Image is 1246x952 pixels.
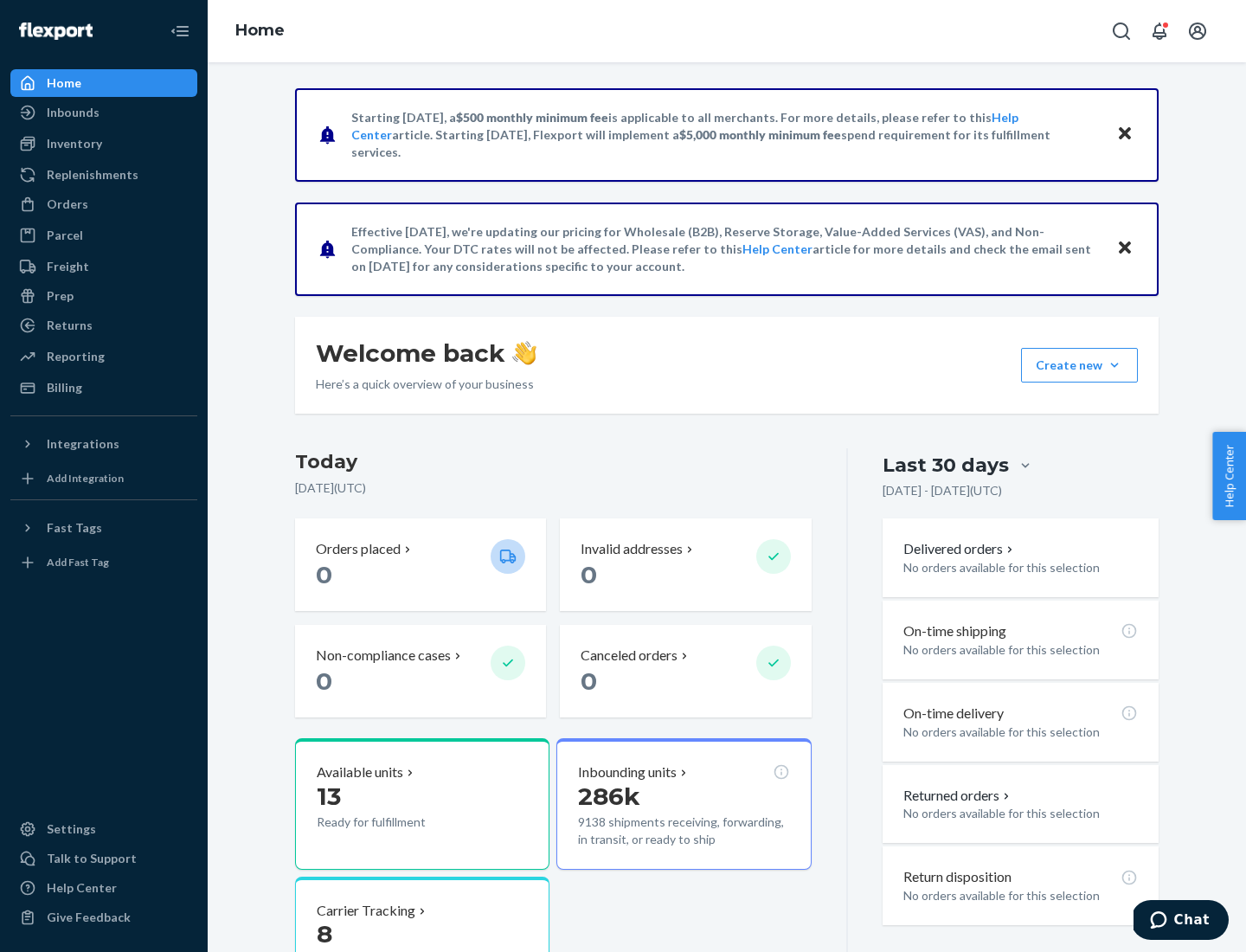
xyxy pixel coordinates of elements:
img: Flexport logo [19,23,93,40]
div: Give Feedback [47,909,131,926]
div: Fast Tags [47,519,102,537]
p: Here’s a quick overview of your business [316,376,536,393]
button: Close Navigation [163,14,197,48]
button: Delivered orders [903,539,1017,559]
a: Add Fast Tag [10,549,197,576]
a: Freight [10,253,197,280]
a: Prep [10,282,197,310]
button: Open Search Box [1104,14,1139,48]
span: 0 [316,666,332,696]
button: Canceled orders 0 [560,625,811,717]
button: Fast Tags [10,514,197,542]
p: No orders available for this selection [903,724,1138,741]
iframe: Opens a widget where you can chat to one of our agents [1134,900,1229,943]
div: Inventory [47,135,102,152]
div: Orders [47,196,88,213]
a: Help Center [742,241,812,256]
div: Add Integration [47,471,124,486]
button: Give Feedback [10,904,197,931]
a: Home [235,21,285,40]
div: Reporting [47,348,105,365]
span: 0 [581,560,597,589]
button: Help Center [1212,432,1246,520]
p: Orders placed [316,539,401,559]
div: Home [47,74,81,92]
div: Replenishments [47,166,138,183]
p: Carrier Tracking [317,901,415,921]
p: 9138 shipments receiving, forwarding, in transit, or ready to ship [578,814,789,848]
span: $5,000 monthly minimum fee [679,127,841,142]
button: Available units13Ready for fulfillment [295,738,549,870]
a: Help Center [10,874,197,902]
div: Integrations [47,435,119,453]
p: Canceled orders [581,646,678,666]
a: Add Integration [10,465,197,492]
img: hand-wave emoji [512,341,536,365]
div: Settings [47,820,96,838]
button: Returned orders [903,786,1013,806]
h3: Today [295,448,812,476]
div: Freight [47,258,89,275]
span: 0 [581,666,597,696]
button: Non-compliance cases 0 [295,625,546,717]
div: Billing [47,379,82,396]
a: Home [10,69,197,97]
h1: Welcome back [316,338,536,369]
div: Last 30 days [883,452,1009,479]
p: No orders available for this selection [903,641,1138,659]
div: Parcel [47,227,83,244]
button: Talk to Support [10,845,197,872]
p: Non-compliance cases [316,646,451,666]
a: Replenishments [10,161,197,189]
p: Inbounding units [578,762,677,782]
span: 8 [317,919,332,949]
a: Inventory [10,130,197,158]
span: 0 [316,560,332,589]
button: Invalid addresses 0 [560,518,811,611]
button: Integrations [10,430,197,458]
p: [DATE] ( UTC ) [295,479,812,497]
span: 13 [317,782,341,811]
button: Close [1114,122,1136,147]
div: Prep [47,287,74,305]
a: Billing [10,374,197,402]
p: Effective [DATE], we're updating our pricing for Wholesale (B2B), Reserve Storage, Value-Added Se... [351,223,1100,275]
button: Open notifications [1142,14,1177,48]
a: Settings [10,815,197,843]
p: [DATE] - [DATE] ( UTC ) [883,482,1002,499]
button: Create new [1021,348,1138,383]
a: Inbounds [10,99,197,126]
p: Return disposition [903,867,1012,887]
a: Returns [10,312,197,339]
ol: breadcrumbs [222,6,299,56]
a: Reporting [10,343,197,370]
span: $500 monthly minimum fee [456,110,608,125]
a: Orders [10,190,197,218]
a: Parcel [10,222,197,249]
div: Returns [47,317,93,334]
p: On-time delivery [903,704,1004,724]
button: Orders placed 0 [295,518,546,611]
div: Add Fast Tag [47,555,109,569]
div: Talk to Support [47,850,137,867]
div: Help Center [47,879,117,897]
p: Available units [317,762,403,782]
button: Inbounding units286k9138 shipments receiving, forwarding, in transit, or ready to ship [556,738,811,870]
p: Invalid addresses [581,539,683,559]
p: Starting [DATE], a is applicable to all merchants. For more details, please refer to this article... [351,109,1100,161]
span: 286k [578,782,640,811]
button: Close [1114,236,1136,261]
p: On-time shipping [903,621,1006,641]
p: Ready for fulfillment [317,814,477,831]
button: Open account menu [1180,14,1215,48]
p: No orders available for this selection [903,805,1138,822]
p: No orders available for this selection [903,887,1138,904]
p: No orders available for this selection [903,559,1138,576]
div: Inbounds [47,104,100,121]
